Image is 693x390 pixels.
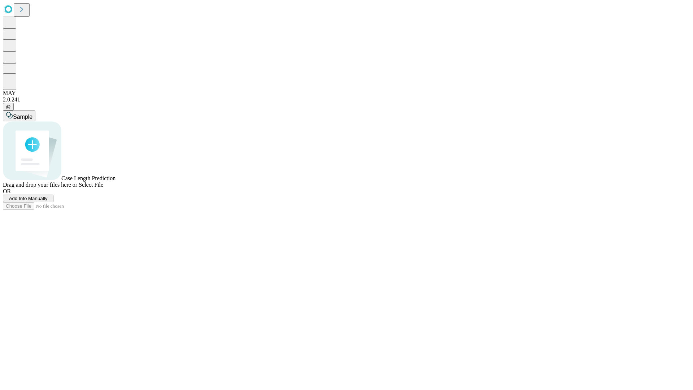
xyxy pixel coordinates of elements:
span: Select File [79,182,103,188]
div: MAY [3,90,690,96]
button: Sample [3,110,35,121]
span: Drag and drop your files here or [3,182,77,188]
button: @ [3,103,14,110]
span: Sample [13,114,32,120]
span: @ [6,104,11,109]
span: OR [3,188,11,194]
button: Add Info Manually [3,195,53,202]
span: Case Length Prediction [61,175,115,181]
span: Add Info Manually [9,196,48,201]
div: 2.0.241 [3,96,690,103]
